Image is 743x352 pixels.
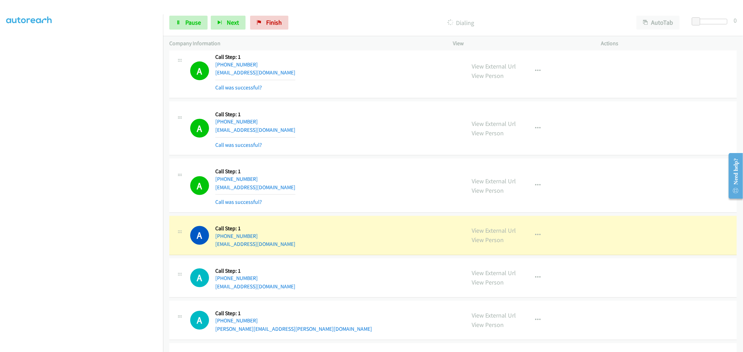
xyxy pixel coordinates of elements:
[472,269,516,277] a: View External Url
[215,118,258,125] a: [PHONE_NUMBER]
[169,16,208,30] a: Pause
[211,16,246,30] button: Next
[601,39,737,48] p: Actions
[190,62,209,80] h1: A
[215,84,262,91] a: Call was successful?
[215,268,295,275] h5: Call Step: 1
[215,283,295,290] a: [EMAIL_ADDRESS][DOMAIN_NAME]
[723,148,743,203] iframe: Resource Center
[190,269,209,287] h1: A
[472,321,504,329] a: View Person
[215,69,295,76] a: [EMAIL_ADDRESS][DOMAIN_NAME]
[190,119,209,138] h1: A
[215,233,258,240] a: [PHONE_NUMBER]
[472,120,516,128] a: View External Url
[298,18,624,27] p: Dialing
[215,111,295,118] h5: Call Step: 1
[215,241,295,248] a: [EMAIL_ADDRESS][DOMAIN_NAME]
[215,168,295,175] h5: Call Step: 1
[472,236,504,244] a: View Person
[215,142,262,148] a: Call was successful?
[215,225,295,232] h5: Call Step: 1
[215,54,295,61] h5: Call Step: 1
[472,62,516,70] a: View External Url
[472,227,516,235] a: View External Url
[472,177,516,185] a: View External Url
[472,312,516,320] a: View External Url
[190,269,209,287] div: The call is yet to be attempted
[472,129,504,137] a: View Person
[215,318,258,324] a: [PHONE_NUMBER]
[695,19,727,24] div: Delay between calls (in seconds)
[250,16,288,30] a: Finish
[6,21,163,351] iframe: To enrich screen reader interactions, please activate Accessibility in Grammarly extension settings
[215,326,372,333] a: [PERSON_NAME][EMAIL_ADDRESS][PERSON_NAME][DOMAIN_NAME]
[185,18,201,26] span: Pause
[215,275,258,282] a: [PHONE_NUMBER]
[472,186,504,194] a: View Person
[190,311,209,330] div: The call is yet to be attempted
[215,176,258,182] a: [PHONE_NUMBER]
[453,39,589,48] p: View
[472,72,504,80] a: View Person
[266,18,282,26] span: Finish
[227,18,239,26] span: Next
[190,311,209,330] h1: A
[734,16,737,25] div: 0
[215,184,295,191] a: [EMAIL_ADDRESS][DOMAIN_NAME]
[215,127,295,133] a: [EMAIL_ADDRESS][DOMAIN_NAME]
[215,310,372,317] h5: Call Step: 1
[636,16,680,30] button: AutoTab
[169,39,441,48] p: Company Information
[472,279,504,287] a: View Person
[215,199,262,205] a: Call was successful?
[190,226,209,245] h1: A
[190,176,209,195] h1: A
[215,61,258,68] a: [PHONE_NUMBER]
